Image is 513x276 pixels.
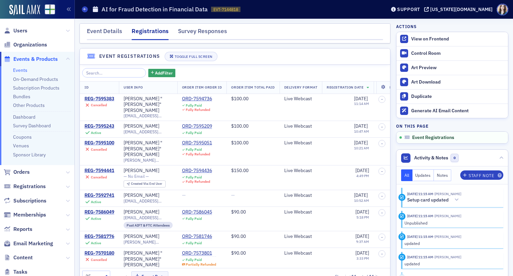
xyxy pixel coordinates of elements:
a: Venues [13,143,29,149]
div: Live Webcast [284,250,318,256]
a: ORD-7586045 [182,209,212,215]
a: Orders [4,168,30,176]
time: 8/19/2025 11:15 AM [407,191,433,196]
div: [PERSON_NAME] [124,168,159,174]
a: Coupons [13,134,32,140]
div: Fully Paid [186,103,202,108]
button: Staff Note [460,170,503,180]
div: Live Webcast [284,140,318,146]
span: Kristi Gates [433,214,461,218]
time: 5:18 PM [356,215,369,220]
span: $100.00 [231,96,248,102]
time: 9:37 AM [356,239,369,244]
time: 11:14 AM [354,101,369,106]
div: Fully Refunded [186,179,210,184]
a: Control Room [396,46,508,60]
span: [DATE] [355,250,369,256]
a: Sponsor Library [13,152,46,158]
button: All [401,169,412,181]
span: – [381,142,383,146]
a: [PERSON_NAME] "[PERSON_NAME]" [PERSON_NAME] [124,96,173,114]
div: updated [404,261,499,267]
a: REG-7570180 [84,250,114,256]
span: Delivery Format [284,85,318,90]
a: Survey Dashboard [13,123,51,129]
a: Subscription Products [13,85,59,91]
a: [PERSON_NAME] "[PERSON_NAME]" [PERSON_NAME] [124,250,173,268]
input: Search… [82,68,146,78]
div: Staff Note [469,174,494,177]
div: Art Preview [411,65,505,71]
span: Profile [497,4,508,15]
time: 8/19/2025 11:15 AM [407,255,433,259]
a: Subscriptions [4,197,46,204]
a: Content [4,254,33,261]
a: View Homepage [40,4,55,16]
a: REG-7594441 [84,168,114,174]
span: $90.00 [231,250,246,256]
time: 10:52 AM [354,198,369,203]
div: Live Webcast [284,234,318,240]
span: Orders [13,168,30,176]
a: Art Preview [396,60,508,75]
span: Content [13,254,33,261]
span: – [381,194,383,198]
span: [DATE] [354,192,368,198]
span: $150.00 [231,167,248,173]
div: View on Frontend [411,36,505,42]
a: Users [4,27,27,34]
span: Kristi Gates [433,234,461,239]
div: REG-7592741 [84,192,114,198]
span: Email Marketing [13,240,53,247]
div: Live Webcast [284,209,318,215]
a: ORD-7594736 [182,96,212,102]
time: 3:33 PM [356,256,369,261]
span: – [381,97,383,101]
span: $90.00 [231,209,246,215]
span: — No Email — [124,174,149,179]
span: [DATE] [355,233,369,239]
span: Users [13,27,27,34]
div: Update [398,254,405,261]
span: Order Item Total Paid [231,85,275,90]
a: Reports [4,226,32,233]
div: Active [91,217,101,221]
a: ORD-7573801 [182,250,216,256]
div: Fully Paid [186,147,202,152]
div: Fully Refunded [186,108,210,112]
span: User Info [124,85,143,90]
div: Generate AI Email Content [411,108,505,114]
span: EVT-7144818 [213,7,238,12]
span: Registrations [13,183,46,190]
div: Art Download [411,79,505,85]
a: Bundles [13,94,30,100]
span: Kristi Gates [433,255,461,259]
div: Fully Paid [186,175,202,179]
a: ORD-7595051 [182,140,212,146]
span: Created Via : [131,181,150,186]
div: [PERSON_NAME] [124,192,159,198]
div: [PERSON_NAME] [124,234,159,240]
a: REG-7595243 [84,123,114,129]
div: updated [404,240,499,246]
span: [PERSON_NAME][EMAIL_ADDRESS][DOMAIN_NAME] [124,158,173,163]
span: Add Filter [155,70,173,76]
div: Unpublished [404,220,499,226]
div: Partially Refunded [186,262,216,267]
a: REG-7595100 [84,140,114,146]
a: REG-7581776 [84,234,114,240]
div: Fully Paid [186,241,202,245]
span: [EMAIL_ADDRESS][DOMAIN_NAME] [124,113,173,118]
div: Activity [398,213,405,220]
div: Cancelled [91,147,107,152]
div: REG-7586049 [84,209,114,215]
a: Other Products [13,102,45,108]
a: Organizations [4,41,47,48]
a: Registrations [4,183,46,190]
